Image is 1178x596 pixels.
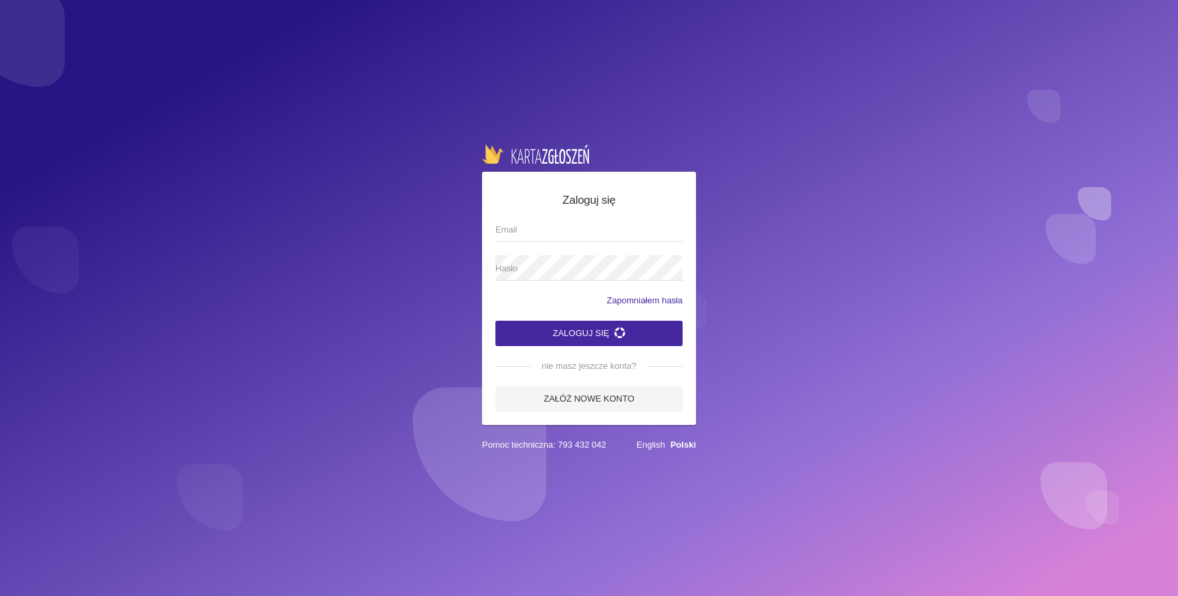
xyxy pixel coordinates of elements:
a: Załóż nowe konto [495,386,683,412]
a: English [636,440,665,450]
span: Email [495,223,669,237]
a: Polski [671,440,696,450]
img: logo-karta.png [482,144,589,163]
input: Email [495,216,683,242]
span: nie masz jeszcze konta? [531,359,647,373]
input: Hasło [495,255,683,281]
button: Zaloguj się [495,321,683,346]
h5: Zaloguj się [495,192,683,209]
span: Hasło [495,262,669,275]
a: Zapomniałem hasła [607,294,683,307]
span: Pomoc techniczna: 793 432 042 [482,438,606,452]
